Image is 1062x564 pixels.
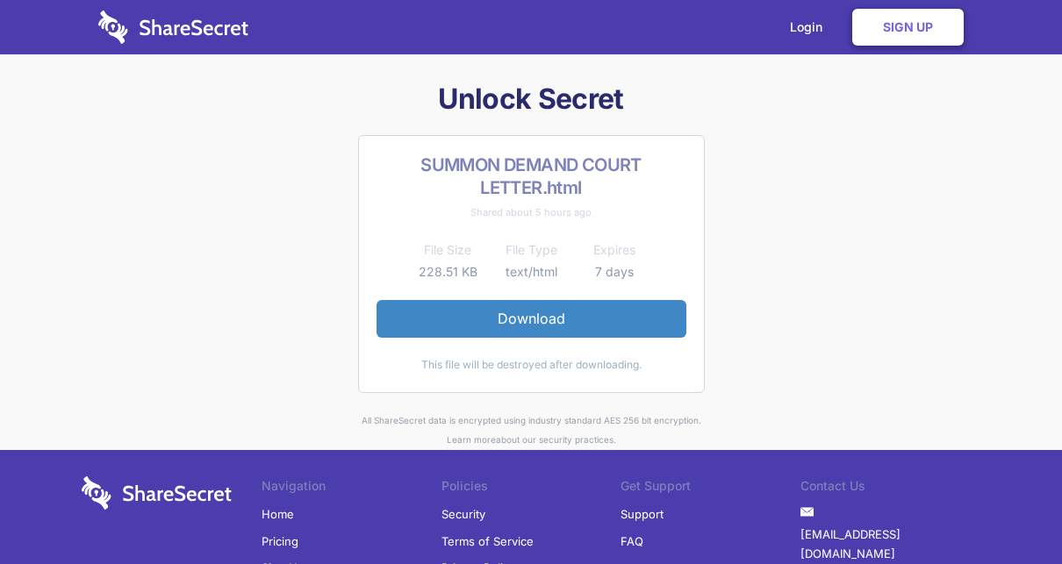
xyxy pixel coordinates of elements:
th: File Type [490,239,573,261]
a: Download [377,300,686,337]
li: Contact Us [800,476,980,501]
li: Get Support [621,476,800,501]
h1: Unlock Secret [82,81,980,118]
a: Security [441,501,485,527]
img: logo-wordmark-white-trans-d4663122ce5f474addd5e946df7df03e33cb6a1c49d2221995e7729f52c070b2.svg [82,476,232,510]
a: Pricing [262,528,298,554]
div: Shared about 5 hours ago [377,203,686,222]
a: Learn more [447,434,496,445]
div: This file will be destroyed after downloading. [377,355,686,375]
a: Terms of Service [441,528,534,554]
li: Navigation [262,476,441,501]
td: text/html [490,261,573,282]
a: Support [621,501,664,527]
th: Expires [573,239,657,261]
a: FAQ [621,528,643,554]
li: Policies [441,476,621,501]
a: Sign Up [852,9,964,46]
h2: SUMMON DEMAND COURT LETTER.html [377,153,686,199]
div: All ShareSecret data is encrypted using industry standard AES 256 bit encryption. about our secur... [82,411,980,450]
a: Home [262,501,294,527]
td: 7 days [573,261,657,282]
img: logo-wordmark-white-trans-d4663122ce5f474addd5e946df7df03e33cb6a1c49d2221995e7729f52c070b2.svg [98,11,248,44]
th: File Size [406,239,490,261]
td: 228.51 KB [406,261,490,282]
